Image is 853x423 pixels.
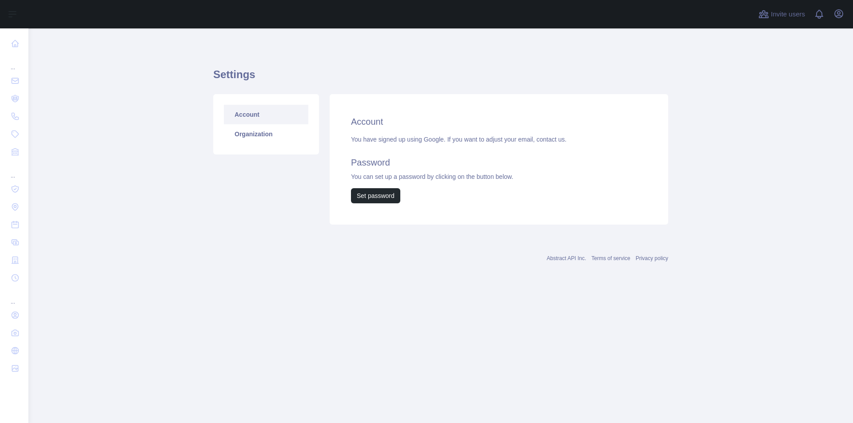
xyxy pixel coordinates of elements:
a: Abstract API Inc. [547,255,586,261]
h1: Settings [213,67,668,89]
a: Organization [224,124,308,144]
div: ... [7,162,21,179]
button: Invite users [757,7,807,21]
div: ... [7,53,21,71]
div: You have signed up using Google. If you want to adjust your email, You can set up a password by c... [351,135,647,203]
h2: Account [351,115,647,128]
span: Invite users [771,9,805,20]
a: Account [224,105,308,124]
h2: Password [351,156,647,169]
button: Set password [351,188,400,203]
a: Terms of service [591,255,630,261]
a: contact us. [536,136,566,143]
div: ... [7,288,21,305]
a: Privacy policy [636,255,668,261]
